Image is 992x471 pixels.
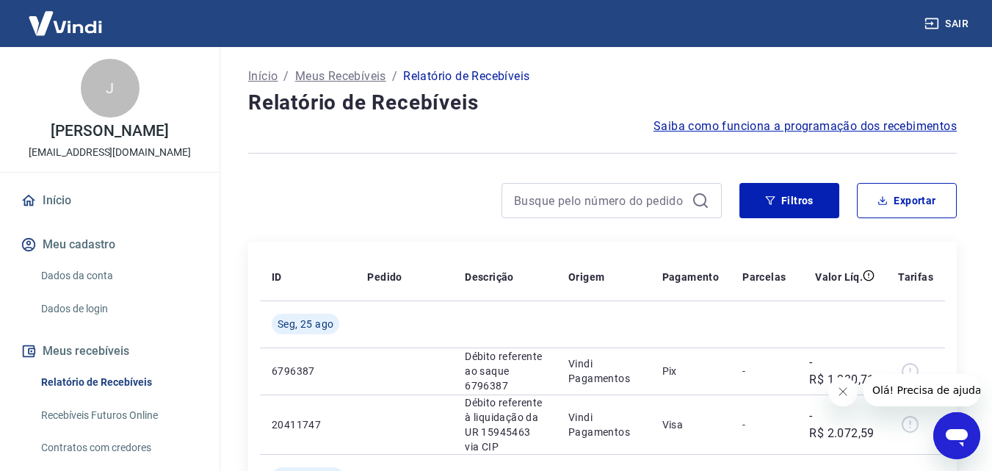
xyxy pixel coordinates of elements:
p: Vindi Pagamentos [568,410,639,439]
input: Busque pelo número do pedido [514,190,686,212]
a: Saiba como funciona a programação dos recebimentos [654,118,957,135]
button: Meu cadastro [18,229,202,261]
p: Descrição [465,270,514,284]
p: Visa [662,417,720,432]
a: Início [18,184,202,217]
button: Filtros [739,183,839,218]
p: Pedido [367,270,402,284]
p: 20411747 [272,417,344,432]
button: Meus recebíveis [18,335,202,367]
p: - [742,364,786,378]
p: [EMAIL_ADDRESS][DOMAIN_NAME] [29,145,191,160]
a: Contratos com credores [35,433,202,463]
a: Meus Recebíveis [295,68,386,85]
p: -R$ 2.072,59 [809,407,875,442]
p: Tarifas [898,270,933,284]
p: / [283,68,289,85]
p: 6796387 [272,364,344,378]
p: -R$ 1.230,71 [809,353,875,389]
p: Relatório de Recebíveis [403,68,529,85]
button: Exportar [857,183,957,218]
p: ID [272,270,282,284]
iframe: Mensagem da empresa [864,374,980,406]
span: Seg, 25 ago [278,317,333,331]
p: Pagamento [662,270,720,284]
p: Vindi Pagamentos [568,356,639,386]
a: Recebíveis Futuros Online [35,400,202,431]
a: Dados de login [35,294,202,324]
p: - [742,417,786,432]
p: Débito referente ao saque 6796387 [465,349,545,393]
img: Vindi [18,1,113,46]
span: Olá! Precisa de ajuda? [9,10,123,22]
div: J [81,59,140,118]
p: Valor Líq. [815,270,863,284]
p: Débito referente à liquidação da UR 15945463 via CIP [465,395,545,454]
a: Relatório de Recebíveis [35,367,202,398]
a: Dados da conta [35,261,202,291]
p: Origem [568,270,604,284]
h4: Relatório de Recebíveis [248,88,957,118]
button: Sair [922,10,974,37]
p: Parcelas [742,270,786,284]
iframe: Fechar mensagem [828,377,858,406]
iframe: Botão para abrir a janela de mensagens [933,412,980,459]
p: / [392,68,397,85]
a: Início [248,68,278,85]
p: Pix [662,364,720,378]
p: [PERSON_NAME] [51,123,168,139]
